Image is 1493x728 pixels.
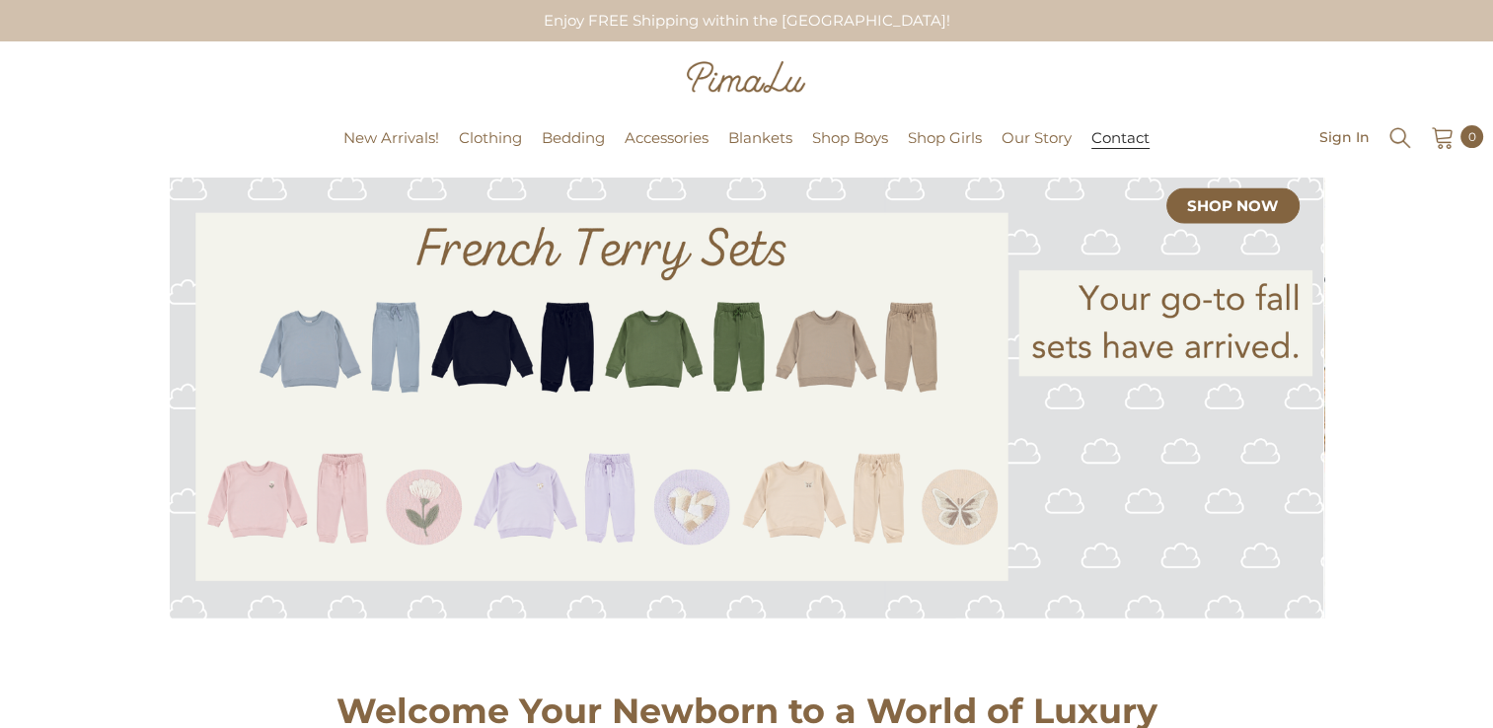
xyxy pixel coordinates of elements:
span: Bedding [542,128,605,147]
a: Accessories [615,126,718,177]
span: Shop Girls [908,128,982,147]
span: 0 [1468,126,1476,148]
span: Blankets [728,128,792,147]
span: Shop Boys [812,128,888,147]
span: Our Story [1002,128,1072,147]
a: Blankets [718,126,802,177]
img: Pimalu [687,61,805,93]
summary: Search [1387,123,1413,151]
a: Shop Boys [802,126,898,177]
span: Sign In [1319,130,1370,144]
a: Shop Girls [898,126,992,177]
h2: Welcome Your Newborn to a World of Luxury [170,697,1324,725]
a: Bedding [532,126,615,177]
div: Enjoy FREE Shipping within the [GEOGRAPHIC_DATA]! [527,2,966,39]
a: Shop Now [1166,188,1300,224]
a: Contact [1082,126,1159,177]
a: Our Story [992,126,1082,177]
a: Pimalu [10,131,72,146]
span: Accessories [625,128,709,147]
span: Contact [1091,128,1150,148]
span: New Arrivals! [343,128,439,147]
a: New Arrivals! [334,126,449,177]
a: Clothing [449,126,532,177]
span: Clothing [459,128,522,147]
a: Sign In [1319,129,1370,144]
